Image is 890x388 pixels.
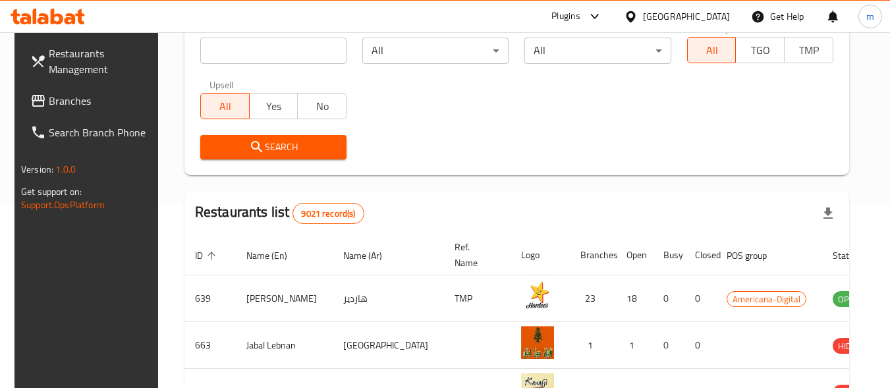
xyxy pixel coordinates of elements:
[184,275,236,322] td: 639
[200,38,347,64] input: Search for restaurant name or ID..
[303,97,341,116] span: No
[653,235,684,275] th: Busy
[696,24,729,33] label: Delivery
[866,9,874,24] span: m
[195,248,220,263] span: ID
[693,41,731,60] span: All
[741,41,779,60] span: TGO
[333,275,444,322] td: هارديز
[653,322,684,369] td: 0
[833,338,872,354] div: HIDDEN
[687,37,737,63] button: All
[570,235,616,275] th: Branches
[551,9,580,24] div: Plugins
[343,248,399,263] span: Name (Ar)
[49,45,153,77] span: Restaurants Management
[727,292,806,307] span: Americana-Digital
[20,85,163,117] a: Branches
[55,161,76,178] span: 1.0.0
[784,37,833,63] button: TMP
[521,326,554,359] img: Jabal Lebnan
[833,248,876,263] span: Status
[206,97,244,116] span: All
[236,322,333,369] td: Jabal Lebnan
[362,38,509,64] div: All
[521,279,554,312] img: Hardee's
[616,322,653,369] td: 1
[21,196,105,213] a: Support.OpsPlatform
[653,275,684,322] td: 0
[790,41,828,60] span: TMP
[570,275,616,322] td: 23
[455,239,495,271] span: Ref. Name
[684,235,716,275] th: Closed
[236,275,333,322] td: [PERSON_NAME]
[21,161,53,178] span: Version:
[616,275,653,322] td: 18
[684,275,716,322] td: 0
[293,208,363,220] span: 9021 record(s)
[444,275,511,322] td: TMP
[570,322,616,369] td: 1
[833,291,865,307] div: OPEN
[246,248,304,263] span: Name (En)
[195,202,364,224] h2: Restaurants list
[20,38,163,85] a: Restaurants Management
[20,117,163,148] a: Search Branch Phone
[812,198,844,229] div: Export file
[643,9,730,24] div: [GEOGRAPHIC_DATA]
[333,322,444,369] td: [GEOGRAPHIC_DATA]
[211,139,336,155] span: Search
[184,322,236,369] td: 663
[684,322,716,369] td: 0
[616,235,653,275] th: Open
[524,38,671,64] div: All
[209,80,234,89] label: Upsell
[49,125,153,140] span: Search Branch Phone
[200,93,250,119] button: All
[511,235,570,275] th: Logo
[297,93,347,119] button: No
[833,339,872,354] span: HIDDEN
[200,135,347,159] button: Search
[255,97,293,116] span: Yes
[727,248,784,263] span: POS group
[21,183,82,200] span: Get support on:
[292,203,364,224] div: Total records count
[49,93,153,109] span: Branches
[833,292,865,307] span: OPEN
[735,37,785,63] button: TGO
[249,93,298,119] button: Yes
